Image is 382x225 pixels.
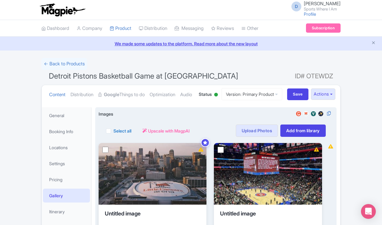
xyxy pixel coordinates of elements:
a: Messaging [175,20,204,37]
a: Reviews [211,20,234,37]
a: Distribution [70,85,93,104]
strong: Google [104,91,119,98]
a: Optimization [150,85,175,104]
input: Save [287,88,309,100]
a: Gallery [43,189,90,202]
a: D [PERSON_NAME] Sports Where I Am [288,1,341,11]
a: Profile [304,11,316,17]
span: Detroit Pistons Basketball Game at [GEOGRAPHIC_DATA] [49,72,238,80]
a: GoogleThings to do [98,85,145,104]
div: Active [213,90,219,100]
a: Distribution [139,20,167,37]
a: Version: Primary Product [222,88,282,100]
a: Dashboard [41,20,69,37]
a: Upload Photos [236,125,278,137]
img: expedia-review-widget-01-6a8748bc8b83530f19f0577495396935.svg [317,111,325,117]
a: We made some updates to the platform. Read more about the new layout [4,40,378,47]
a: Subscription [306,23,341,33]
a: General [43,108,90,122]
span: ID# OTEWDZ [295,70,333,82]
div: Open Intercom Messenger [361,204,376,219]
a: ← Back to Products [41,58,87,70]
a: Add from library [280,125,326,137]
span: D [291,2,301,11]
small: Sports Where I Am [304,7,341,11]
span: Images [99,111,113,117]
img: getyourguide-review-widget-01-c9ff127aecadc9be5c96765474840e58.svg [295,111,302,117]
a: Company [77,20,102,37]
span: Upscale with MagpAI [148,128,190,134]
img: musement-review-widget-01-cdcb82dea4530aa52f361e0f447f8f5f.svg [302,111,310,117]
a: Product [110,20,131,37]
label: Select all [113,128,131,134]
button: Close announcement [371,40,376,47]
button: Actions [311,88,335,100]
a: Upscale with MagpAI [142,128,190,134]
a: Content [49,85,66,104]
a: Audio [180,85,192,104]
a: Other [241,20,258,37]
span: Status [199,91,212,97]
span: [PERSON_NAME] [304,1,341,6]
img: logo-ab69f6fb50320c5b225c76a69d11143b.png [38,3,86,17]
a: Locations [43,141,90,154]
a: Settings [43,157,90,170]
a: Booking Info [43,125,90,138]
a: Itinerary [43,205,90,219]
img: viator-review-widget-01-363d65f17b203e82e80c83508294f9cc.svg [310,111,317,117]
a: Pricing [43,173,90,186]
